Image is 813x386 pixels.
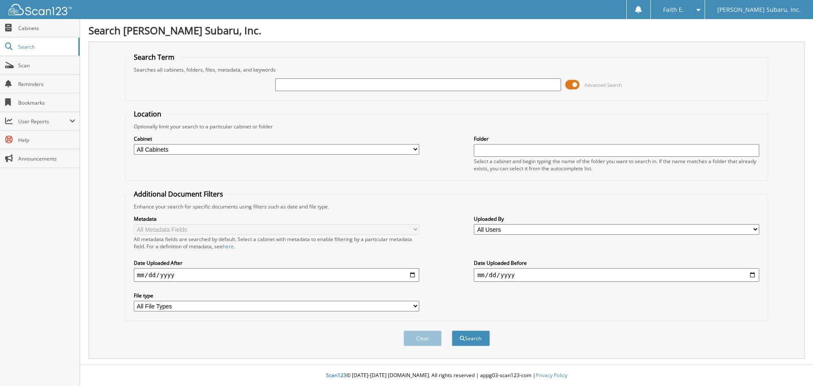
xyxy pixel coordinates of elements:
input: end [474,268,759,282]
div: © [DATE]-[DATE] [DOMAIN_NAME]. All rights reserved | appg03-scan123-com | [80,365,813,386]
div: All metadata fields are searched by default. Select a cabinet with metadata to enable filtering b... [134,236,419,250]
label: Folder [474,135,759,142]
input: start [134,268,419,282]
label: Date Uploaded After [134,259,419,267]
span: Reminders [18,81,75,88]
a: here [223,243,234,250]
span: [PERSON_NAME] Subaru, Inc. [717,7,801,12]
div: Select a cabinet and begin typing the name of the folder you want to search in. If the name match... [474,158,759,172]
label: Cabinet [134,135,419,142]
div: Enhance your search for specific documents using filters such as date and file type. [130,203,764,210]
button: Clear [404,330,442,346]
span: Bookmarks [18,99,75,106]
span: Advanced Search [584,82,622,88]
label: Metadata [134,215,419,222]
a: Privacy Policy [536,372,567,379]
span: Announcements [18,155,75,162]
span: Search [18,43,74,50]
span: Cabinets [18,25,75,32]
label: Date Uploaded Before [474,259,759,267]
legend: Location [130,109,166,119]
h1: Search [PERSON_NAME] Subaru, Inc. [88,23,805,37]
button: Search [452,330,490,346]
span: Scan123 [326,372,346,379]
legend: Search Term [130,53,179,62]
label: Uploaded By [474,215,759,222]
span: Scan [18,62,75,69]
legend: Additional Document Filters [130,189,227,199]
label: File type [134,292,419,299]
div: Optionally limit your search to a particular cabinet or folder [130,123,764,130]
div: Searches all cabinets, folders, files, metadata, and keywords [130,66,764,73]
img: scan123-logo-white.svg [8,4,72,15]
iframe: Chat Widget [771,345,813,386]
span: Help [18,136,75,144]
span: Faith E. [663,7,684,12]
span: User Reports [18,118,69,125]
